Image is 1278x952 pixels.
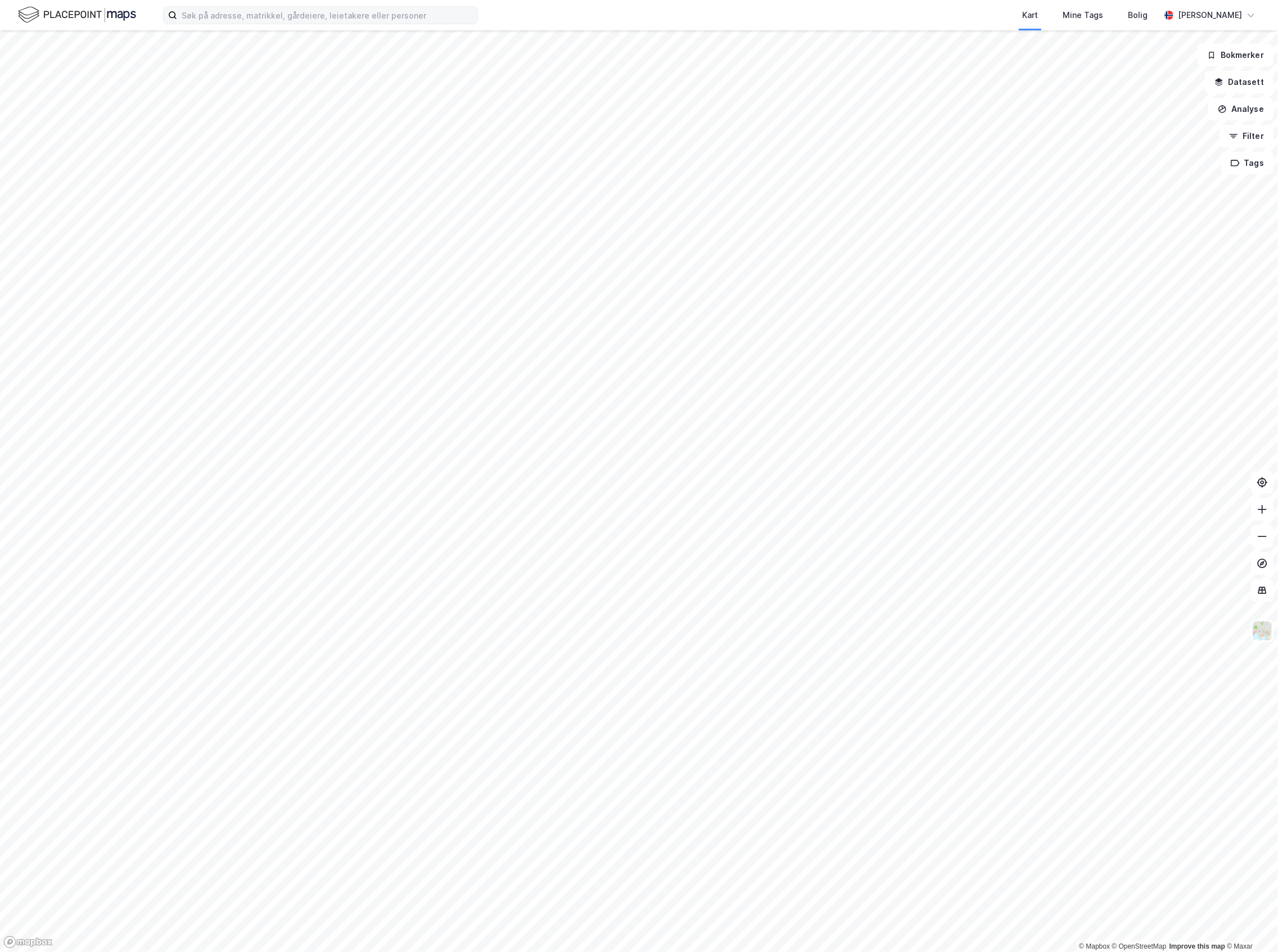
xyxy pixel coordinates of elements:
div: Mine Tags [1063,8,1103,22]
input: Søk på adresse, matrikkel, gårdeiere, leietakere eller personer [177,7,477,24]
button: Filter [1220,125,1274,147]
iframe: Chat Widget [1222,898,1278,952]
button: Analyse [1208,98,1274,120]
img: Z [1252,620,1273,642]
a: Mapbox homepage [3,936,53,949]
img: logo.f888ab2527a4732fd821a326f86c7f29.svg [18,5,136,25]
div: Bolig [1128,8,1148,22]
a: Mapbox [1079,942,1110,950]
div: Kontrollprogram for chat [1222,898,1278,952]
div: Kart [1022,8,1038,22]
div: [PERSON_NAME] [1178,8,1242,22]
button: Tags [1221,152,1274,174]
button: Bokmerker [1198,44,1274,66]
a: OpenStreetMap [1112,942,1167,950]
a: Improve this map [1169,942,1225,950]
button: Datasett [1205,71,1274,93]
